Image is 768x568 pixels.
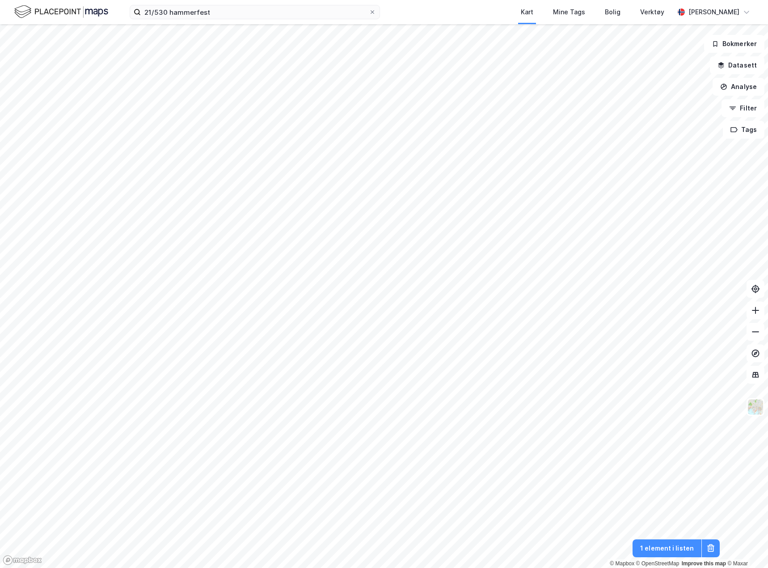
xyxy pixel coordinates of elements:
div: Kart [521,7,533,17]
button: Datasett [710,56,764,74]
button: Bokmerker [704,35,764,53]
div: Verktøy [640,7,664,17]
input: Søk på adresse, matrikkel, gårdeiere, leietakere eller personer [141,5,369,19]
button: Analyse [713,78,764,96]
div: Mine Tags [553,7,585,17]
div: Kontrollprogram for chat [723,525,768,568]
button: 1 element i listen [633,539,701,557]
div: [PERSON_NAME] [688,7,739,17]
button: Filter [722,99,764,117]
a: Mapbox homepage [3,555,42,565]
img: Z [747,398,764,415]
img: logo.f888ab2527a4732fd821a326f86c7f29.svg [14,4,108,20]
a: Improve this map [682,560,726,567]
a: Mapbox [610,560,634,567]
a: OpenStreetMap [636,560,679,567]
iframe: Chat Widget [723,525,768,568]
div: Bolig [605,7,620,17]
button: Tags [723,121,764,139]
